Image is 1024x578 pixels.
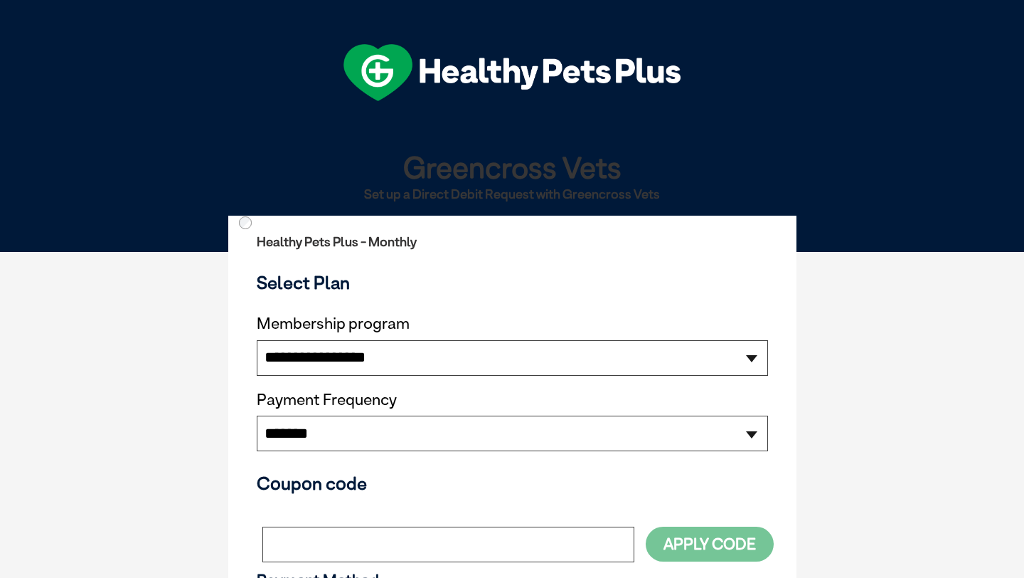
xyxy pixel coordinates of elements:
h1: Greencross Vets [234,151,791,183]
img: hpp-logo-landscape-green-white.png [343,44,681,101]
h2: Healthy Pets Plus - Monthly [257,235,768,249]
label: Membership program [257,315,768,333]
h3: Coupon code [257,473,768,494]
h2: Set up a Direct Debit Request with Greencross Vets [234,187,791,201]
label: Payment Frequency [257,391,397,409]
h3: Select Plan [257,272,768,293]
button: Apply Code [646,527,774,562]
